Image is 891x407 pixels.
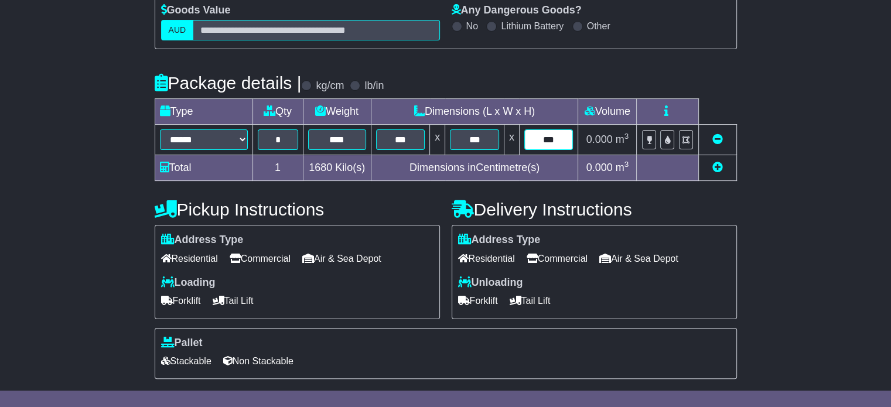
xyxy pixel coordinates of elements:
h4: Pickup Instructions [155,200,440,219]
td: Volume [578,99,637,125]
span: 0.000 [586,162,613,173]
span: Commercial [527,249,588,268]
td: x [504,125,519,155]
h4: Delivery Instructions [452,200,737,219]
span: Forklift [458,292,498,310]
span: Commercial [230,249,291,268]
label: lb/in [364,80,384,93]
span: 1680 [309,162,332,173]
span: Air & Sea Depot [599,249,678,268]
sup: 3 [624,160,629,169]
td: Qty [252,99,303,125]
span: Residential [458,249,515,268]
label: No [466,20,478,32]
span: 0.000 [586,134,613,145]
label: Pallet [161,337,203,350]
sup: 3 [624,132,629,141]
label: Address Type [161,234,244,247]
label: kg/cm [316,80,344,93]
label: Address Type [458,234,541,247]
h4: Package details | [155,73,302,93]
label: Loading [161,276,216,289]
td: Dimensions in Centimetre(s) [371,155,578,181]
label: Other [587,20,610,32]
span: Forklift [161,292,201,310]
td: Total [155,155,252,181]
span: Non Stackable [223,352,293,370]
td: Type [155,99,252,125]
span: Stackable [161,352,211,370]
td: Dimensions (L x W x H) [371,99,578,125]
span: m [616,162,629,173]
label: Unloading [458,276,523,289]
label: Any Dangerous Goods? [452,4,582,17]
a: Remove this item [712,134,723,145]
label: Lithium Battery [501,20,564,32]
td: Kilo(s) [303,155,371,181]
label: Goods Value [161,4,231,17]
td: Weight [303,99,371,125]
td: x [430,125,445,155]
label: AUD [161,20,194,40]
span: Tail Lift [510,292,551,310]
a: Add new item [712,162,723,173]
span: Tail Lift [213,292,254,310]
span: Air & Sea Depot [302,249,381,268]
span: m [616,134,629,145]
td: 1 [252,155,303,181]
span: Residential [161,249,218,268]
